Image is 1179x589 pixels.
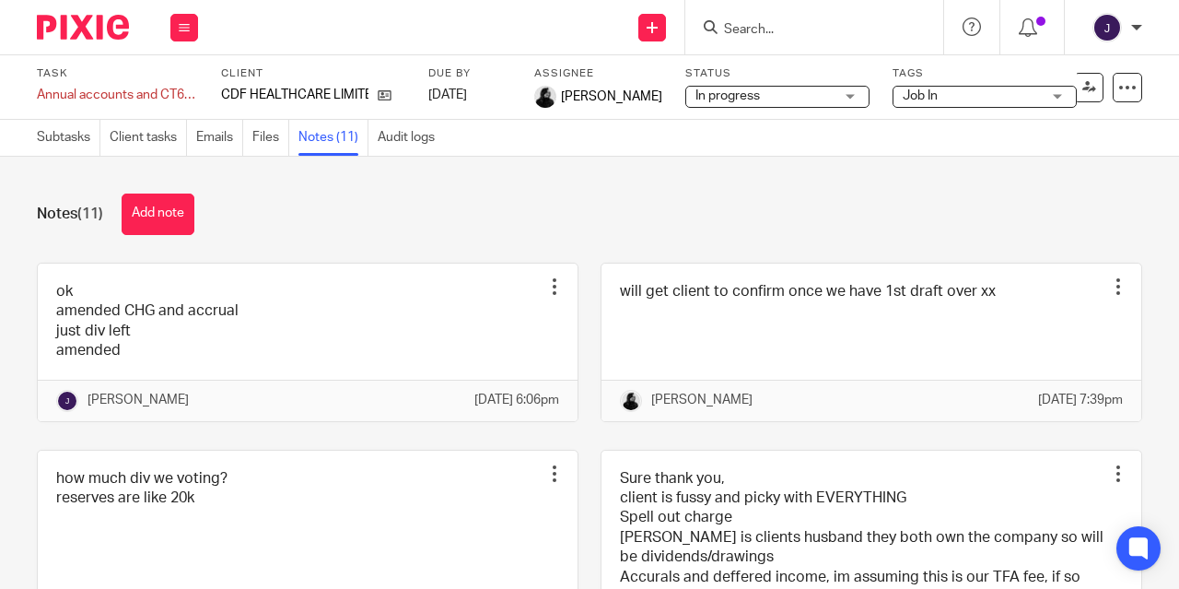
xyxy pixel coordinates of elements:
span: In progress [695,89,760,102]
p: [DATE] 7:39pm [1038,391,1123,409]
img: svg%3E [1092,13,1122,42]
img: svg%3E [56,390,78,412]
label: Assignee [534,66,662,81]
p: [PERSON_NAME] [88,391,189,409]
span: [DATE] [428,88,467,101]
button: Add note [122,194,194,235]
a: Subtasks [37,120,100,156]
img: PHOTO-2023-03-20-11-06-28%203.jpg [534,86,556,108]
label: Client [221,66,405,81]
a: Notes (11) [298,120,368,156]
h1: Notes [37,205,103,224]
a: Emails [196,120,243,156]
img: Pixie [37,15,129,40]
span: Job In [903,89,938,102]
label: Status [685,66,870,81]
label: Task [37,66,198,81]
a: Audit logs [378,120,444,156]
a: Client tasks [110,120,187,156]
span: [PERSON_NAME] [561,88,662,106]
span: (11) [77,206,103,221]
p: [PERSON_NAME] [651,391,753,409]
p: [DATE] 6:06pm [474,391,559,409]
div: Annual accounts and CT600 return [37,86,198,104]
label: Tags [893,66,1077,81]
img: PHOTO-2023-03-20-11-06-28%203.jpg [620,390,642,412]
label: Due by [428,66,511,81]
a: Files [252,120,289,156]
p: CDF HEALTHCARE LIMITED [221,86,368,104]
input: Search [722,22,888,39]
